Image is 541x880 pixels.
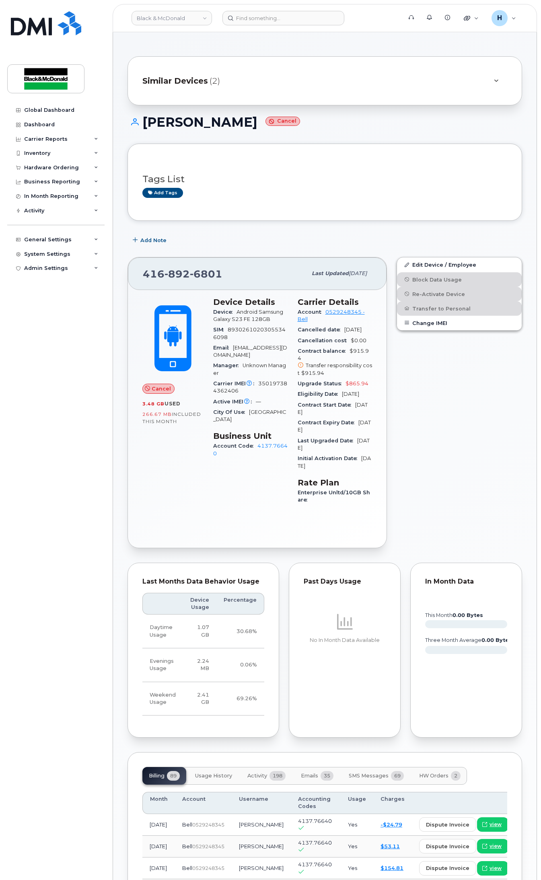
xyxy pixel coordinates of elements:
tspan: 0.00 Bytes [453,612,483,618]
th: Charges [373,792,412,814]
th: Device Usage [183,593,216,615]
button: Add Note [128,233,173,247]
span: view [490,843,502,850]
span: 4137.76640 [298,839,332,846]
span: 0529248345 [192,865,224,871]
span: Similar Devices [142,75,208,87]
span: Android Samsung Galaxy S23 FE 128GB [213,309,283,322]
span: Last updated [312,270,349,276]
span: 416 [143,268,222,280]
span: $0.00 [351,337,366,343]
text: three month average [425,637,512,643]
td: Weekend Usage [142,682,183,716]
span: [DATE] [344,327,362,333]
h1: [PERSON_NAME] [128,115,522,129]
th: Username [232,792,291,814]
h3: Carrier Details [298,297,372,307]
th: Month [142,792,175,814]
span: 266.67 MB [142,411,172,417]
td: 2.24 MB [183,648,216,682]
a: Edit Device / Employee [397,257,522,272]
th: Percentage [216,593,264,615]
span: Initial Activation Date [298,455,361,461]
th: Accounting Codes [291,792,341,814]
span: Contract Start Date [298,402,355,408]
td: [PERSON_NAME] [232,857,291,879]
span: City Of Use [213,409,249,415]
td: 0.06% [216,648,264,682]
span: Re-Activate Device [412,291,465,297]
tr: Weekdays from 6:00pm to 8:00am [142,648,264,682]
a: view [477,861,508,876]
th: Usage [341,792,373,814]
span: [DATE] [298,455,371,469]
h3: Business Unit [213,431,288,441]
h3: Rate Plan [298,478,372,487]
small: Cancel [265,117,300,126]
span: $915.94 [298,348,372,377]
span: Emails [301,773,318,779]
span: Contract balance [298,348,350,354]
span: Usage History [195,773,232,779]
span: dispute invoice [426,864,469,872]
td: Yes [341,836,373,857]
span: 3.48 GB [142,401,165,407]
td: Evenings Usage [142,648,183,682]
span: $915.94 [301,370,324,376]
span: 2 [451,771,461,781]
span: Carrier IMEI [213,380,258,387]
span: (2) [210,75,220,87]
td: 30.68% [216,615,264,648]
span: $865.94 [346,380,368,387]
span: Active IMEI [213,399,256,405]
span: Bell [182,821,192,828]
a: $53.11 [381,843,400,849]
button: Transfer to Personal [397,301,522,316]
span: 89302610203055346098 [213,327,286,340]
a: 0529248345 - Bell [298,309,365,322]
span: 0529248345 [192,843,224,849]
td: [DATE] [142,836,175,857]
td: [PERSON_NAME] [232,836,291,857]
span: Activity [247,773,267,779]
h3: Tags List [142,174,507,184]
a: view [477,839,508,853]
button: Change IMEI [397,316,522,330]
span: HW Orders [419,773,448,779]
a: $154.81 [381,865,403,871]
span: Enterprise Unltd/10GB Share [298,489,370,503]
span: Account [298,309,325,315]
span: [DATE] [298,438,370,451]
button: dispute invoice [419,839,476,853]
span: — [256,399,261,405]
span: Email [213,345,233,351]
span: [DATE] [298,402,368,415]
span: Last Upgraded Date [298,438,357,444]
button: dispute invoice [419,861,476,876]
span: Cancel [152,385,171,393]
span: Cancelled date [298,327,344,333]
span: 0529248345 [192,822,224,828]
td: [PERSON_NAME] [232,814,291,836]
div: Past Days Usage [304,578,386,586]
span: 4137.76640 [298,861,332,868]
span: Account Code [213,443,257,449]
span: 35 [321,771,333,781]
span: Upgrade Status [298,380,346,387]
span: Transfer responsibility cost [298,362,372,376]
span: 892 [165,268,190,280]
span: Unknown Manager [213,362,286,376]
a: view [477,817,508,832]
span: SIM [213,327,228,333]
span: Bell [182,843,192,849]
span: Device [213,309,237,315]
p: No In Month Data Available [304,637,386,644]
th: Account [175,792,232,814]
span: [GEOGRAPHIC_DATA] [213,409,286,422]
td: 2.41 GB [183,682,216,716]
td: 1.07 GB [183,615,216,648]
span: 69 [391,771,404,781]
div: In Month Data [425,578,507,586]
button: Re-Activate Device [397,287,522,301]
button: Block Data Usage [397,272,522,287]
